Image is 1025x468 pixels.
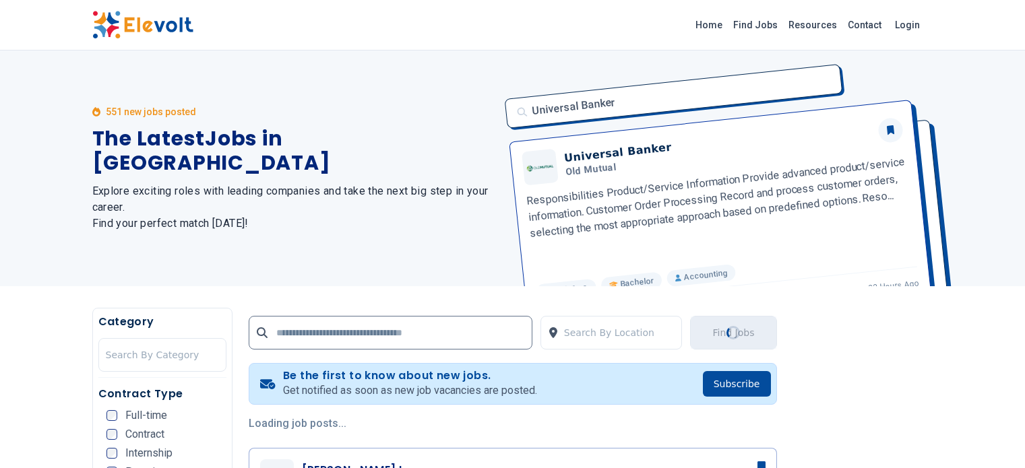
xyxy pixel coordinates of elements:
[125,410,167,421] span: Full-time
[92,127,497,175] h1: The Latest Jobs in [GEOGRAPHIC_DATA]
[842,14,887,36] a: Contact
[249,415,777,432] p: Loading job posts...
[726,325,741,340] div: Loading...
[106,448,117,459] input: Internship
[106,429,117,440] input: Contract
[92,183,497,232] h2: Explore exciting roles with leading companies and take the next big step in your career. Find you...
[690,14,728,36] a: Home
[106,410,117,421] input: Full-time
[690,316,776,349] button: Find JobsLoading...
[125,429,164,440] span: Contract
[783,14,842,36] a: Resources
[703,371,771,397] button: Subscribe
[887,11,928,38] a: Login
[98,386,226,402] h5: Contract Type
[958,403,1025,468] iframe: Chat Widget
[283,382,537,399] p: Get notified as soon as new job vacancies are posted.
[728,14,783,36] a: Find Jobs
[92,11,193,39] img: Elevolt
[106,105,196,119] p: 551 new jobs posted
[283,369,537,382] h4: Be the first to know about new jobs.
[98,314,226,330] h5: Category
[125,448,173,459] span: Internship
